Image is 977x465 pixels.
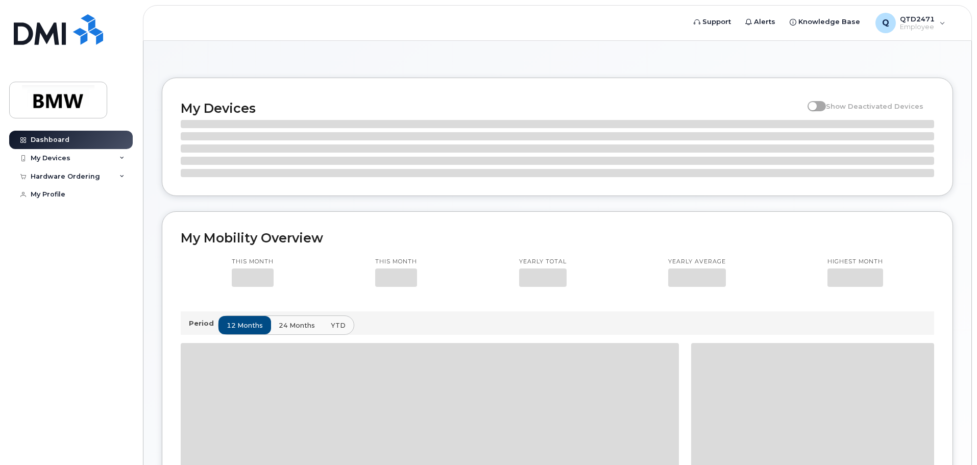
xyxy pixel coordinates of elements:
span: 24 months [279,321,315,330]
h2: My Mobility Overview [181,230,934,246]
p: Highest month [827,258,883,266]
p: This month [375,258,417,266]
span: YTD [331,321,346,330]
p: Yearly total [519,258,567,266]
p: Period [189,319,218,328]
p: Yearly average [668,258,726,266]
p: This month [232,258,274,266]
h2: My Devices [181,101,802,116]
input: Show Deactivated Devices [808,96,816,105]
span: Show Deactivated Devices [826,102,923,110]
